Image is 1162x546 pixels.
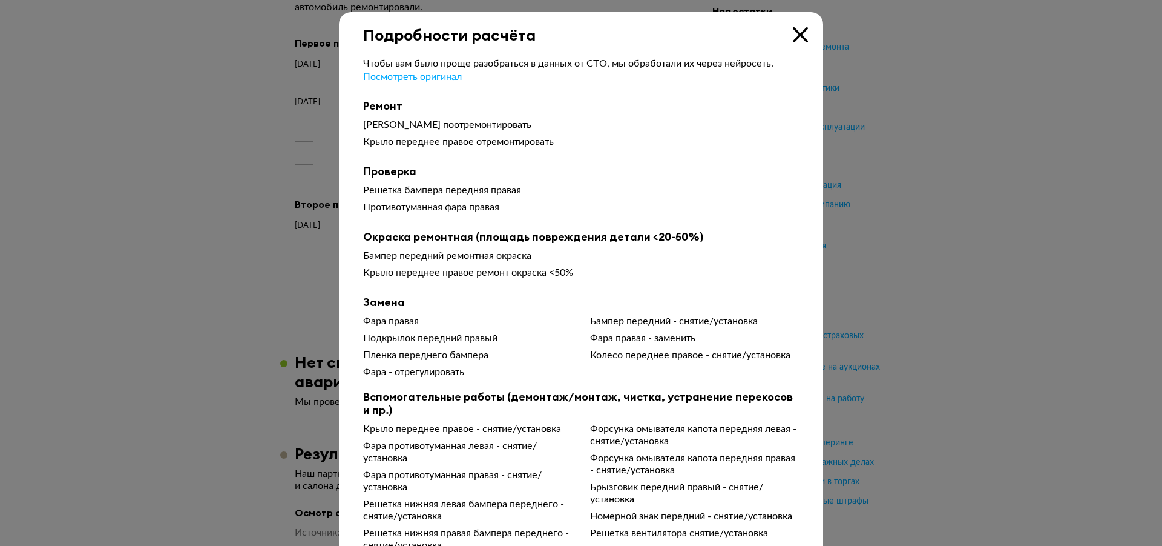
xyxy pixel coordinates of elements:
[363,390,799,417] b: Вспомогательные работы (демонтаж/монтаж, чистка, устранение перекосов и пр.)
[363,366,572,378] div: Фара - отрегулировать
[363,423,572,435] div: Крыло переднее правое - снятие/установка
[363,201,799,213] div: Противотуманная фара правая
[363,250,799,262] div: Бампер передний ремонтная окраска
[363,165,799,178] b: Проверка
[590,452,799,476] div: Форсунка омывателя капота передняя правая - снятие/установка
[363,469,572,493] div: Фара противотуманная правая - снятие/установка
[363,230,799,244] b: Окраска ремонтная (площадь повреждения детали <20-50%)
[363,99,799,113] b: Ремонт
[363,315,572,327] div: Фара правая
[590,332,799,344] div: Фара правая - заменить
[363,72,462,82] span: Посмотреть оригинал
[590,315,799,327] div: Бампер передний - снятие/установка
[363,440,572,464] div: Фара противотуманная левая - снятие/установка
[363,332,572,344] div: Подкрылок передний правый
[363,296,799,309] b: Замена
[590,481,799,505] div: Брызговик передний правый - снятие/установка
[363,136,799,148] div: Крыло переднее правое отремонтировать
[590,349,799,361] div: Колесо переднее правое - снятие/установка
[363,119,799,131] div: [PERSON_NAME] поотремонтировать
[363,349,572,361] div: Пленка переднего бампера
[363,59,773,68] span: Чтобы вам было проще разобраться в данных от СТО, мы обработали их через нейросеть.
[590,527,799,539] div: Решетка вентилятора снятие/установка
[590,423,799,447] div: Форсунка омывателя капота передняя левая - снятие/установка
[363,267,799,279] div: Крыло переднее правое ремонт окраска <50%
[339,12,823,44] div: Подробности расчёта
[590,510,799,522] div: Номерной знак передний - снятие/установка
[363,498,572,522] div: Решетка нижняя левая бампера переднего - снятие/установка
[363,184,799,196] div: Решетка бампера передняя правая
